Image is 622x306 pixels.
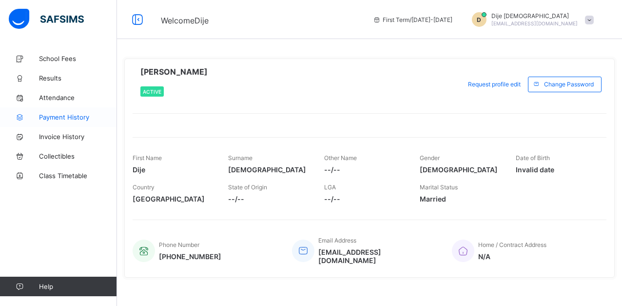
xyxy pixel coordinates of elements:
span: [DEMOGRAPHIC_DATA] [420,165,501,174]
span: [EMAIL_ADDRESS][DOMAIN_NAME] [491,20,578,26]
span: Marital Status [420,184,458,191]
span: Invalid date [516,165,597,174]
span: Class Timetable [39,172,117,180]
span: Change Password [544,81,594,88]
span: LGA [324,184,336,191]
span: Other Name [324,154,357,162]
span: Country [133,184,155,191]
span: [DEMOGRAPHIC_DATA] [228,165,309,174]
span: Invoice History [39,133,117,141]
span: session/term information [373,16,452,23]
span: School Fees [39,55,117,62]
span: Payment History [39,113,117,121]
span: Surname [228,154,253,162]
span: Welcome Dije [161,16,209,25]
span: Collectibles [39,152,117,160]
div: DijeIsmaila [462,12,599,27]
span: Request profile edit [468,81,521,88]
span: First Name [133,154,162,162]
span: Help [39,283,117,290]
span: [PHONE_NUMBER] [159,252,221,261]
span: Gender [420,154,440,162]
img: safsims [9,9,84,29]
span: Email Address [318,237,356,244]
span: State of Origin [228,184,267,191]
span: [GEOGRAPHIC_DATA] [133,195,214,203]
span: Dije [DEMOGRAPHIC_DATA] [491,12,578,20]
span: Phone Number [159,241,199,248]
span: D [477,16,481,23]
span: N/A [478,252,546,261]
span: --/-- [228,195,309,203]
span: Date of Birth [516,154,550,162]
span: Married [420,195,501,203]
span: Results [39,74,117,82]
span: Home / Contract Address [478,241,546,248]
span: Dije [133,165,214,174]
span: Attendance [39,94,117,102]
span: [PERSON_NAME] [140,67,208,77]
span: --/-- [324,165,405,174]
span: [EMAIL_ADDRESS][DOMAIN_NAME] [318,248,437,265]
span: --/-- [324,195,405,203]
span: Active [143,89,161,95]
